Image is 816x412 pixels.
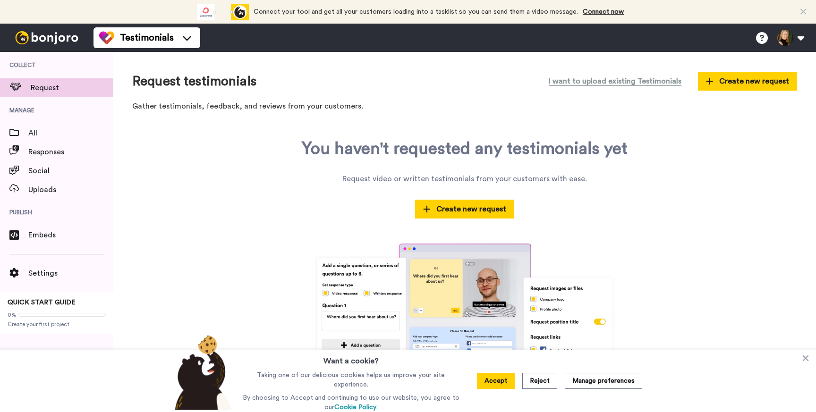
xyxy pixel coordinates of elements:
span: Embeds [28,229,113,241]
button: Accept [477,373,515,389]
h3: Want a cookie? [323,350,379,367]
img: bear-with-cookie.png [166,335,236,410]
span: Uploads [28,184,113,195]
span: Create new request [423,203,506,215]
span: Testimonials [120,31,174,44]
p: By choosing to Accept and continuing to use our website, you agree to our . [240,393,462,412]
span: 0% [8,311,17,319]
span: Settings [28,268,113,279]
p: Taking one of our delicious cookies helps us improve your site experience. [240,370,462,389]
span: Create your first project [8,320,106,328]
div: animation [197,4,249,20]
button: Create new request [698,72,797,91]
a: Cookie Policy [334,404,376,411]
img: bj-logo-header-white.svg [11,31,82,44]
span: Responses [28,146,113,158]
button: Create new request [415,200,514,219]
span: QUICK START GUIDE [8,299,76,306]
span: All [28,127,113,139]
span: Create new request [706,76,789,87]
button: I want to upload existing Testimonials [542,71,688,92]
button: Manage preferences [565,373,642,389]
button: Reject [522,373,557,389]
div: Request video or written testimonials from your customers with ease. [342,173,587,185]
h1: Request testimonials [132,74,256,89]
span: Social [28,165,113,177]
span: Request [31,82,113,93]
img: tm-color.svg [99,30,114,45]
span: I want to upload existing Testimonials [549,76,681,87]
img: tm-lp.jpg [312,241,617,393]
div: You haven't requested any testimonials yet [302,139,628,158]
p: Gather testimonials, feedback, and reviews from your customers. [132,101,797,112]
span: Connect your tool and get all your customers loading into a tasklist so you can send them a video... [254,8,578,15]
a: Connect now [583,8,624,15]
